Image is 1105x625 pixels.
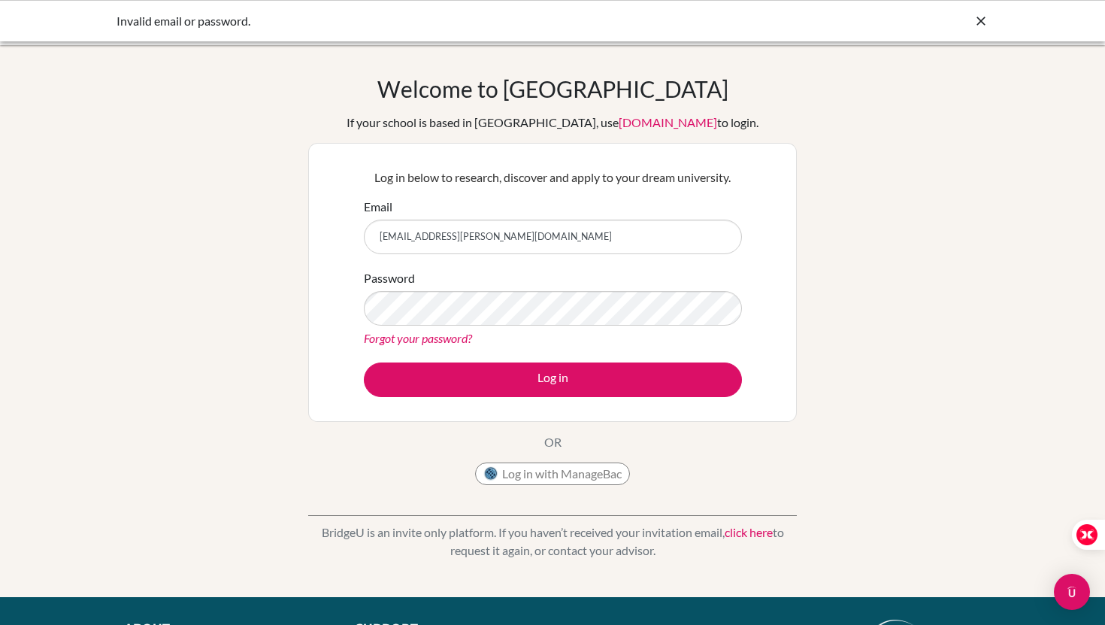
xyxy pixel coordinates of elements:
h1: Welcome to [GEOGRAPHIC_DATA] [377,75,728,102]
button: Log in [364,363,742,397]
p: OR [544,433,562,451]
div: If your school is based in [GEOGRAPHIC_DATA], use to login. [347,114,758,132]
div: Open Intercom Messenger [1054,574,1090,610]
a: [DOMAIN_NAME] [619,115,717,129]
a: Forgot your password? [364,331,472,345]
label: Email [364,198,392,216]
a: click here [725,525,773,539]
label: Password [364,269,415,287]
p: BridgeU is an invite only platform. If you haven’t received your invitation email, to request it ... [308,523,797,560]
button: Log in with ManageBac [475,463,630,485]
div: Invalid email or password. [117,12,763,30]
p: Log in below to research, discover and apply to your dream university. [364,168,742,187]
